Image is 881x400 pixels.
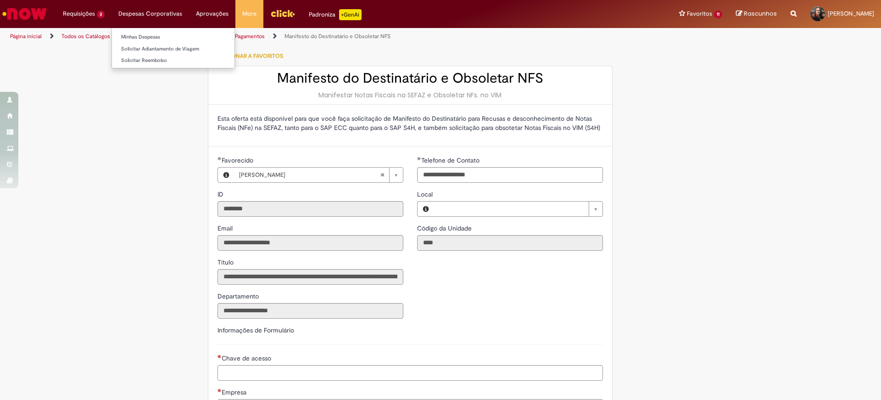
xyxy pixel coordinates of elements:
a: Rascunhos [736,10,777,18]
a: Página inicial [10,33,42,40]
span: Empresa [222,388,248,396]
ul: Despesas Corporativas [112,28,235,68]
img: click_logo_yellow_360x200.png [270,6,295,20]
span: Local [417,190,435,198]
span: 3 [97,11,105,18]
span: Necessários [217,355,222,358]
label: Somente leitura - ID [217,190,225,199]
span: 11 [714,11,722,18]
span: Obrigatório Preenchido [417,157,421,160]
label: Somente leitura - Código da Unidade [417,224,474,233]
input: Telefone de Contato [417,167,603,183]
input: Código da Unidade [417,235,603,251]
label: Somente leitura - Departamento [217,292,261,301]
span: [PERSON_NAME] [239,168,380,182]
a: Manifesto do Destinatário e Obsoletar NFS [284,33,390,40]
span: Somente leitura - ID [217,190,225,198]
abbr: Limpar campo Favorecido [375,168,389,182]
input: Departamento [217,303,403,319]
span: Favoritos [687,9,712,18]
span: Favorecido, Adriane Slawski Biedzicki [222,156,255,164]
button: Favorecido, Visualizar este registro Adriane Slawski Biedzicki [218,168,234,182]
span: Requisições [63,9,95,18]
ul: Trilhas de página [7,28,580,45]
a: [PERSON_NAME]Limpar campo Favorecido [234,168,403,182]
a: Pagamentos [235,33,265,40]
button: Adicionar a Favoritos [208,46,288,66]
div: Padroniza [309,9,362,20]
a: Todos os Catálogos [61,33,110,40]
input: ID [217,201,403,217]
label: Somente leitura - Título [217,258,235,267]
span: Necessários [217,389,222,392]
span: Aprovações [196,9,229,18]
a: Minhas Despesas [112,32,234,42]
p: Esta oferta está disponivel para que você faça solicitação de Manifesto do Destinatário para Recu... [217,114,603,132]
div: Manifestar Notas Fiscais na SEFAZ e Obsoletar NFs. no VIM [217,90,603,100]
input: Email [217,235,403,251]
span: Rascunhos [744,9,777,18]
label: Informações de Formulário [217,326,294,334]
span: Chave de acesso [222,354,273,362]
button: Local, Visualizar este registro [418,202,434,216]
a: Solicitar Adiantamento de Viagem [112,44,234,54]
span: Somente leitura - Código da Unidade [417,224,474,232]
span: Despesas Corporativas [118,9,182,18]
span: More [242,9,256,18]
a: Limpar campo Local [434,202,602,216]
span: Somente leitura - Email [217,224,234,232]
a: Solicitar Reembolso [112,56,234,66]
span: Adicionar a Favoritos [217,52,283,60]
p: +GenAi [339,9,362,20]
span: Somente leitura - Título [217,258,235,266]
label: Somente leitura - Email [217,224,234,233]
span: Obrigatório Preenchido [217,157,222,160]
span: Somente leitura - Departamento [217,292,261,300]
h2: Manifesto do Destinatário e Obsoletar NFS [217,71,603,86]
span: Telefone de Contato [421,156,481,164]
img: ServiceNow [1,5,48,23]
input: Título [217,269,403,285]
input: Chave de acesso [217,365,603,381]
span: [PERSON_NAME] [828,10,874,17]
